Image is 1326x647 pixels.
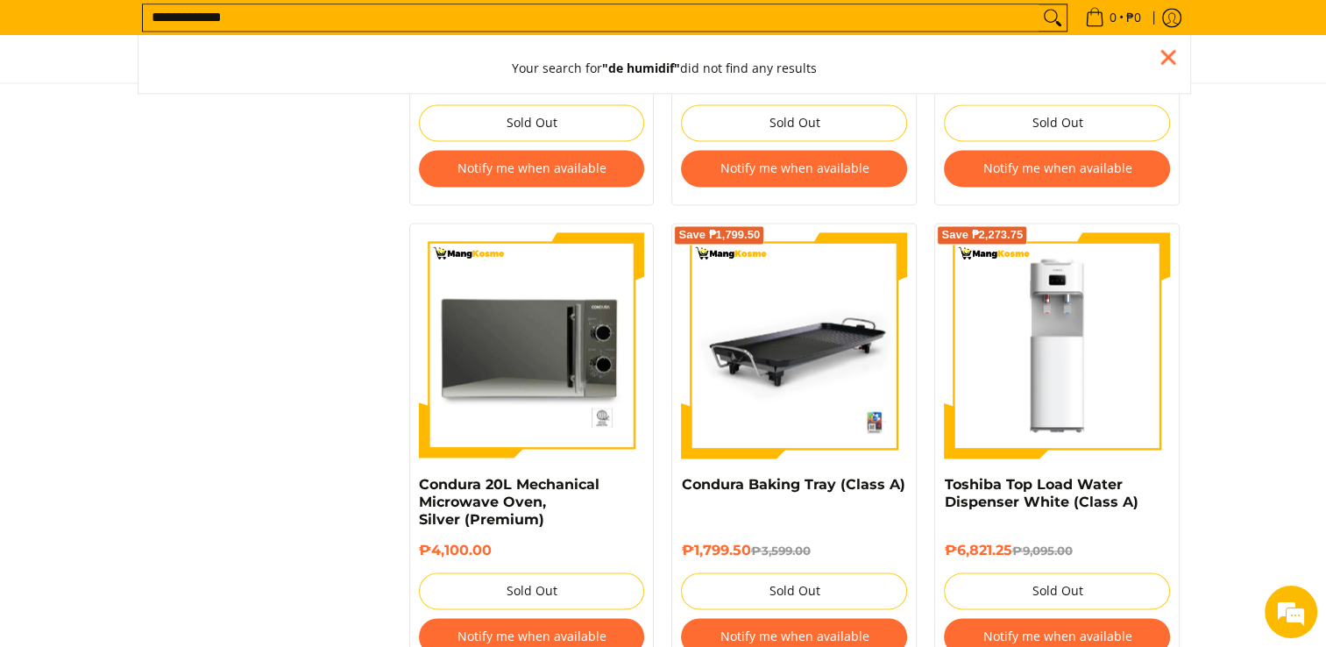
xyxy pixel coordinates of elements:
[681,542,907,559] h6: ₱1,799.50
[419,104,645,141] button: Sold Out
[750,544,810,558] del: ₱3,599.00
[257,508,318,532] em: Submit
[681,232,907,459] img: condura-baking-tray-right-side-view-mang-kosme
[91,98,294,121] div: Leave a message
[9,447,334,508] textarea: Type your message and click 'Submit'
[681,572,907,609] button: Sold Out
[944,150,1170,187] button: Notify me when available
[602,60,680,76] strong: "de humidif"
[681,150,907,187] button: Notify me when available
[1011,544,1072,558] del: ₱9,095.00
[944,476,1138,510] a: Toshiba Top Load Water Dispenser White (Class A)
[681,476,904,493] a: Condura Baking Tray (Class A)
[1107,11,1119,24] span: 0
[944,542,1170,559] h6: ₱6,821.25
[1155,44,1181,70] div: Close pop up
[419,542,645,559] h6: ₱4,100.00
[678,230,760,240] span: Save ₱1,799.50
[1039,4,1067,31] button: Search
[1124,11,1144,24] span: ₱0
[1080,8,1146,27] span: •
[944,104,1170,141] button: Sold Out
[494,44,834,93] button: Your search for"de humidif"did not find any results
[287,9,330,51] div: Minimize live chat window
[944,232,1170,459] img: Toshiba Top Load Water Dispenser White (Class A)
[419,150,645,187] button: Notify me when available
[37,205,306,382] span: We are offline. Please leave us a message.
[419,476,599,528] a: Condura 20L Mechanical Microwave Oven, Silver (Premium)
[419,572,645,609] button: Sold Out
[681,104,907,141] button: Sold Out
[419,232,645,459] img: Condura 20L Mechanical Microwave Oven, Silver (Premium)
[941,230,1023,240] span: Save ₱2,273.75
[944,572,1170,609] button: Sold Out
